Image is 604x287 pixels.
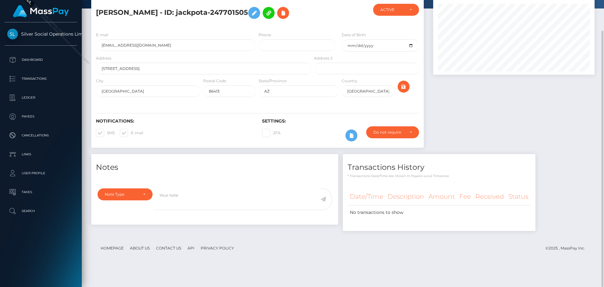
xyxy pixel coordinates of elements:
button: Do not require [366,126,419,138]
p: Ledger [7,93,75,102]
th: Amount [426,188,457,205]
img: Silver Social Operations Limited [7,29,18,39]
h4: Notes [96,162,333,173]
label: E-mail [96,32,108,38]
label: Country [342,78,357,84]
p: Dashboard [7,55,75,65]
a: Transactions [5,71,77,87]
div: © 2025 , MassPay Inc. [545,245,590,252]
p: Links [7,150,75,159]
a: API [185,243,197,253]
button: Note Type [98,188,153,200]
h4: Transactions History [348,162,531,173]
th: Date/Time [348,188,385,205]
h5: [PERSON_NAME] - ID: jackpota-247701505 [96,4,308,22]
h6: Notifications: [96,118,253,124]
img: MassPay Logo [13,5,69,17]
p: Cancellations [7,131,75,140]
p: User Profile [7,169,75,178]
label: City [96,78,103,84]
label: Phone [259,32,271,38]
a: Homepage [98,243,126,253]
p: Payees [7,112,75,121]
label: State/Province [259,78,287,84]
a: About Us [127,243,152,253]
p: Search [7,206,75,216]
a: Payees [5,109,77,124]
th: Description [385,188,426,205]
a: Ledger [5,90,77,106]
p: Transactions [7,74,75,83]
div: ACTIVE [380,7,405,12]
span: Silver Social Operations Limited [5,31,77,37]
h6: Settings: [262,118,419,124]
th: Received [473,188,506,205]
a: Search [5,203,77,219]
a: Taxes [5,184,77,200]
div: Do not require [373,130,405,135]
a: Dashboard [5,52,77,68]
label: Address [96,55,111,61]
a: Links [5,146,77,162]
label: 2FA [262,129,281,137]
a: Contact Us [154,243,184,253]
label: Postal Code [203,78,226,84]
div: Note Type [105,192,138,197]
a: Privacy Policy [198,243,237,253]
p: Taxes [7,187,75,197]
label: E-mail [120,129,143,137]
th: Fee [457,188,473,205]
th: Status [506,188,531,205]
td: No transactions to show [348,205,531,220]
a: User Profile [5,165,77,181]
a: Cancellations [5,128,77,143]
button: ACTIVE [373,4,419,16]
label: Address 2 [314,55,333,61]
label: Date of Birth [342,32,366,38]
p: * Transactions date/time are shown in payee's local timezone [348,174,531,178]
label: SMS [96,129,115,137]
